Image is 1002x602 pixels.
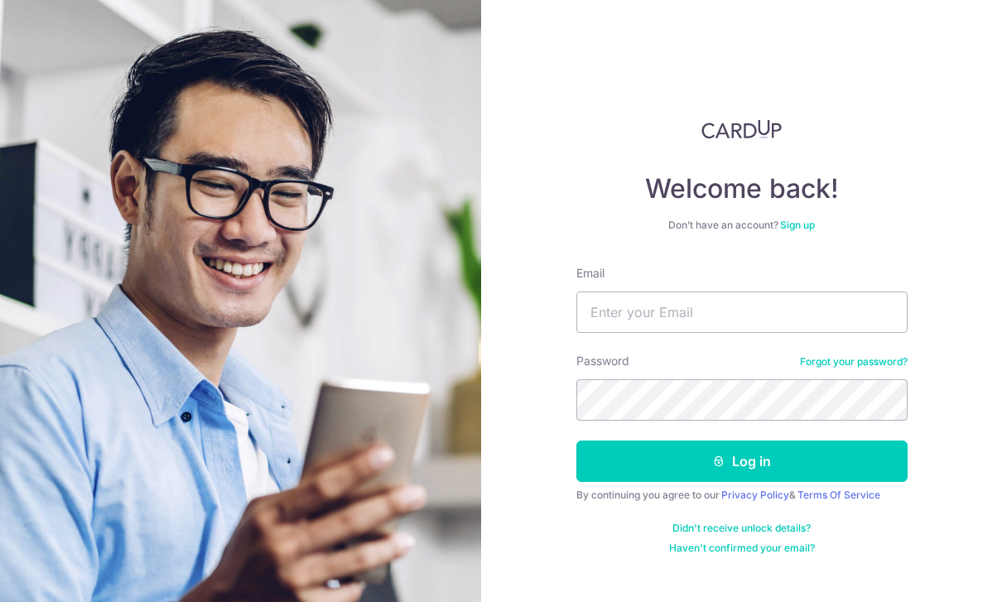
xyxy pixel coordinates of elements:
a: Didn't receive unlock details? [672,522,811,535]
a: Haven't confirmed your email? [669,542,815,555]
a: Forgot your password? [800,355,908,368]
div: By continuing you agree to our & [576,489,908,502]
input: Enter your Email [576,291,908,333]
a: Privacy Policy [721,489,789,501]
div: Don’t have an account? [576,219,908,232]
h4: Welcome back! [576,172,908,205]
label: Email [576,265,605,282]
button: Log in [576,441,908,482]
a: Terms Of Service [797,489,880,501]
label: Password [576,353,629,369]
img: CardUp Logo [701,119,783,139]
a: Sign up [780,219,815,231]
